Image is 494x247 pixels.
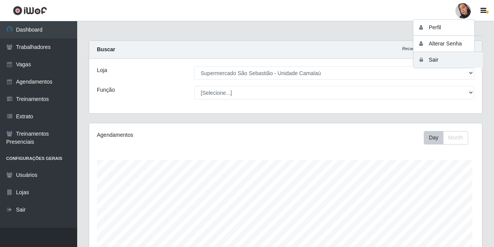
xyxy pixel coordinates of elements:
button: Month [443,131,468,145]
button: Perfil [413,20,483,36]
button: Sair [413,52,483,68]
i: Recarregando em 13 segundos... [402,46,465,51]
strong: Buscar [97,46,115,52]
div: Agendamentos [97,131,247,139]
img: CoreUI Logo [13,6,47,15]
label: Função [97,86,115,94]
button: Day [424,131,443,145]
label: Loja [97,66,107,74]
div: First group [424,131,468,145]
button: Alterar Senha [413,36,483,52]
div: Toolbar with button groups [424,131,474,145]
